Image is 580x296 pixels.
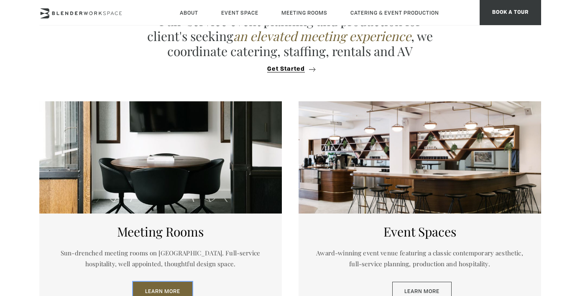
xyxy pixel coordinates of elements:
em: an elevated meeting experience [233,28,411,44]
iframe: Chat Widget [429,189,580,296]
h5: Event Spaces [311,224,529,239]
p: Sun-drenched meeting rooms on [GEOGRAPHIC_DATA]. Full-service hospitality, well appointed, though... [52,248,269,269]
p: Full-service event planning and production for client's seeking , we coordinate catering, staffin... [144,13,437,59]
p: Award-winning event venue featuring a classic contemporary aesthetic, full-service planning, prod... [311,248,529,269]
button: Get Started [265,65,315,73]
span: Get Started [267,66,305,72]
h5: Meeting Rooms [52,224,269,239]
